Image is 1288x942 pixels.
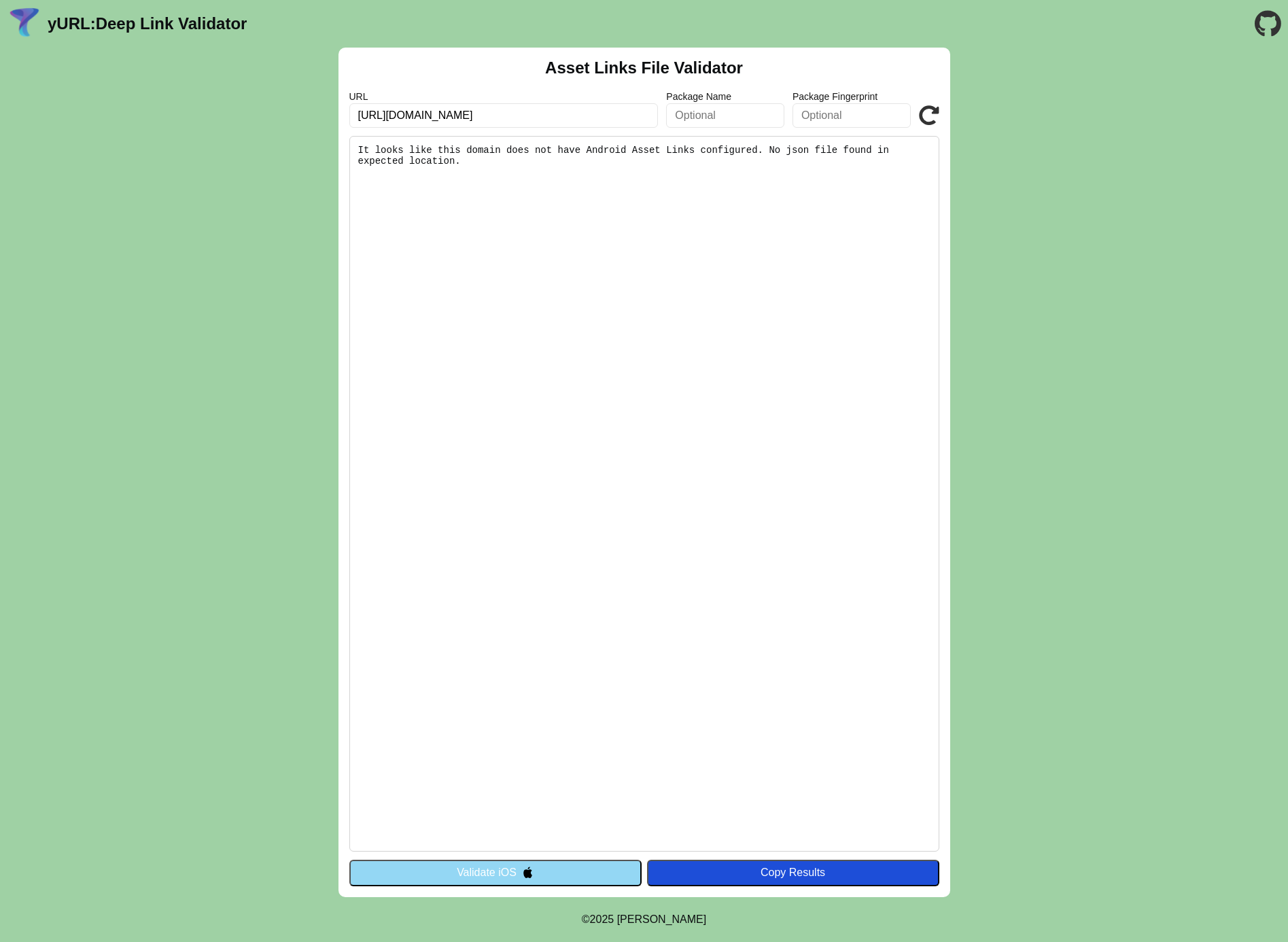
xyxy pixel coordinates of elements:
a: Michael Ibragimchayev's Personal Site [617,913,707,925]
button: Validate iOS [349,860,642,886]
img: appleIcon.svg [522,867,534,878]
label: URL [349,91,659,102]
input: Required [349,103,659,128]
a: yURL:Deep Link Validator [48,14,247,33]
label: Package Fingerprint [793,91,911,102]
h2: Asset Links File Validator [545,58,743,77]
input: Optional [666,103,784,128]
div: Copy Results [654,867,933,879]
label: Package Name [666,91,784,102]
span: 2025 [590,913,614,925]
button: Copy Results [647,860,939,886]
input: Optional [793,103,911,128]
img: yURL Logo [7,6,42,41]
footer: © [582,897,706,942]
pre: It looks like this domain does not have Android Asset Links configured. No json file found in exp... [349,136,939,852]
